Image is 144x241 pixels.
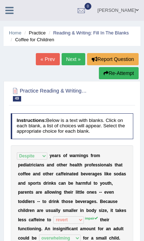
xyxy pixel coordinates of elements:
[87,181,90,186] b: u
[27,190,29,195] b: n
[75,162,77,167] b: a
[100,190,102,195] b: -
[107,217,109,222] b: r
[25,226,27,231] b: c
[99,208,101,213] b: s
[86,153,88,158] b: s
[58,181,61,186] b: c
[107,171,109,176] b: k
[94,199,96,204] b: s
[64,190,65,195] b: t
[112,208,113,213] b: t
[77,153,80,158] b: n
[80,153,81,158] b: i
[42,199,44,204] b: t
[46,181,48,186] b: r
[11,113,134,139] h4: Below is a text with blanks. Click on each blank, a list of choices will appear. Select the appro...
[37,199,39,204] b: -
[69,208,71,213] b: a
[80,162,82,167] b: h
[63,199,66,204] b: h
[25,190,27,195] b: e
[108,199,110,204] b: a
[23,208,24,213] b: i
[100,181,102,186] b: y
[58,171,61,176] b: a
[81,181,82,186] b: r
[81,190,82,195] b: l
[35,217,36,222] b: f
[38,190,40,195] b: r
[36,53,59,65] a: « Prev
[97,171,100,176] b: e
[9,30,21,36] a: Home
[49,153,52,158] b: y
[74,208,76,213] b: e
[72,190,73,195] b: r
[65,208,69,213] b: m
[70,190,71,195] b: i
[33,217,35,222] b: f
[27,199,28,204] b: l
[20,162,23,167] b: e
[75,199,78,204] b: b
[105,171,106,176] b: i
[124,171,126,176] b: s
[71,199,73,204] b: e
[51,208,53,213] b: u
[96,153,100,158] b: m
[39,162,42,167] b: n
[121,162,123,167] b: t
[53,208,56,213] b: a
[54,181,56,186] b: s
[52,190,55,195] b: w
[49,162,52,167] b: n
[106,217,107,222] b: i
[32,199,35,204] b: s
[105,181,107,186] b: u
[37,208,39,213] b: a
[104,190,107,195] b: e
[71,181,73,186] b: e
[102,208,105,213] b: z
[24,208,25,213] b: l
[83,199,85,204] b: e
[32,162,33,167] b: i
[94,153,96,158] b: o
[80,199,83,204] b: v
[116,162,119,167] b: h
[77,190,78,195] b: i
[87,162,89,167] b: r
[96,199,97,204] b: .
[48,190,49,195] b: l
[124,208,126,213] b: s
[52,153,54,158] b: e
[61,162,63,167] b: h
[23,162,25,167] b: d
[81,171,83,176] b: b
[106,162,109,167] b: a
[107,190,109,195] b: v
[109,181,111,186] b: h
[95,162,98,167] b: s
[62,53,85,65] a: Next »
[80,208,81,213] b: i
[37,181,39,186] b: t
[58,208,61,213] b: y
[91,208,94,213] b: d
[86,208,89,213] b: b
[115,162,116,167] b: t
[100,217,101,222] b: t
[113,199,115,204] b: s
[82,181,86,186] b: m
[58,153,61,158] b: s
[43,171,45,176] b: o
[33,171,35,176] b: a
[73,153,75,158] b: a
[38,171,40,176] b: d
[107,181,109,186] b: t
[89,208,91,213] b: o
[18,226,19,231] b: f
[94,190,97,195] b: s
[25,199,27,204] b: d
